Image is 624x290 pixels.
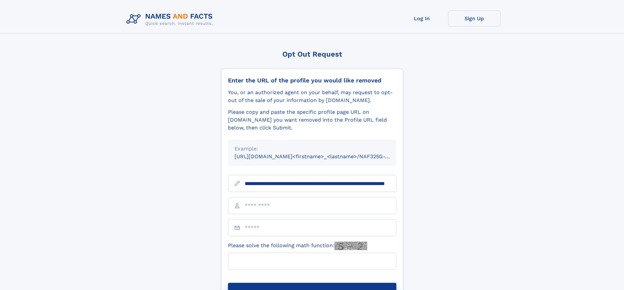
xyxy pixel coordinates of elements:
small: [URL][DOMAIN_NAME]<firstname>_<lastname>/NAF325G-xxxxxxxx [235,153,409,160]
div: Opt Out Request [221,50,403,58]
div: You, or an authorized agent on your behalf, may request to opt-out of the sale of your informatio... [228,89,396,104]
div: Example: [235,145,390,153]
label: Please solve the following math function: [228,242,367,250]
a: Sign Up [448,10,501,26]
div: Enter the URL of the profile you would like removed [228,77,396,84]
img: Logo Names and Facts [124,10,218,28]
div: Please copy and paste the specific profile page URL on [DOMAIN_NAME] you want removed into the Pr... [228,108,396,132]
a: Log In [396,10,448,26]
